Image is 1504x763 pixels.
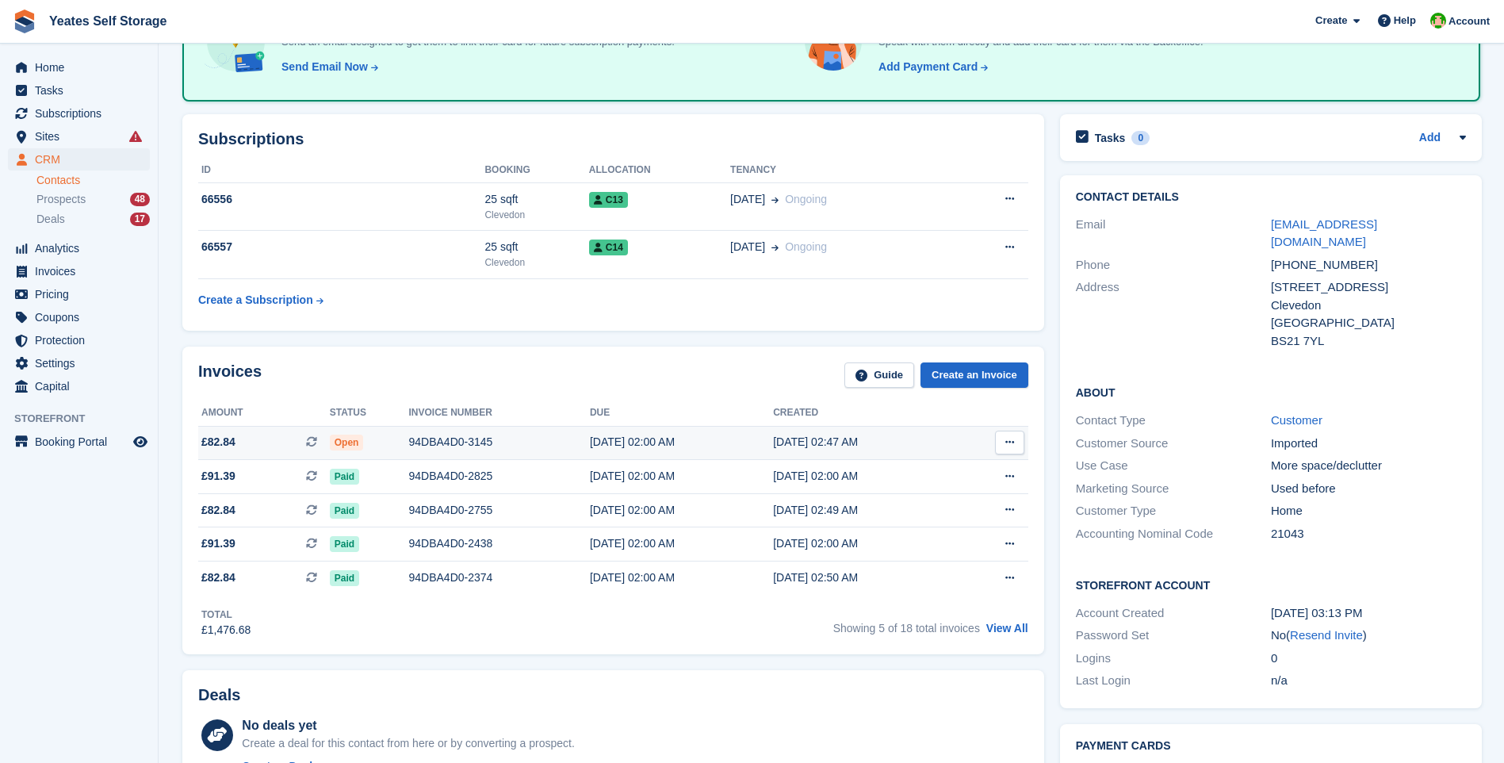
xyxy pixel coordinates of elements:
[589,240,628,255] span: C14
[330,435,364,451] span: Open
[1449,13,1490,29] span: Account
[35,306,130,328] span: Coupons
[198,362,262,389] h2: Invoices
[1076,740,1466,753] h2: Payment cards
[484,239,588,255] div: 25 sqft
[844,362,914,389] a: Guide
[8,283,150,305] a: menu
[130,193,150,206] div: 48
[785,193,827,205] span: Ongoing
[129,130,142,143] i: Smart entry sync failures have occurred
[198,686,240,704] h2: Deals
[35,329,130,351] span: Protection
[1076,604,1271,623] div: Account Created
[1315,13,1347,29] span: Create
[36,211,150,228] a: Deals 17
[330,469,359,485] span: Paid
[484,191,588,208] div: 25 sqft
[1271,435,1466,453] div: Imported
[8,306,150,328] a: menu
[35,79,130,102] span: Tasks
[773,569,956,586] div: [DATE] 02:50 AM
[1076,457,1271,475] div: Use Case
[773,468,956,485] div: [DATE] 02:00 AM
[1131,131,1150,145] div: 0
[1271,502,1466,520] div: Home
[1271,278,1466,297] div: [STREET_ADDRESS]
[1419,129,1441,148] a: Add
[35,352,130,374] span: Settings
[201,468,235,485] span: £91.39
[484,255,588,270] div: Clevedon
[1271,457,1466,475] div: More space/declutter
[35,56,130,79] span: Home
[330,503,359,519] span: Paid
[201,502,235,519] span: £82.84
[8,56,150,79] a: menu
[8,148,150,171] a: menu
[1076,672,1271,690] div: Last Login
[201,569,235,586] span: £82.84
[35,148,130,171] span: CRM
[8,260,150,282] a: menu
[409,468,590,485] div: 94DBA4D0-2825
[589,158,730,183] th: Allocation
[590,502,773,519] div: [DATE] 02:00 AM
[1076,525,1271,543] div: Accounting Nominal Code
[590,535,773,552] div: [DATE] 02:00 AM
[8,237,150,259] a: menu
[198,158,484,183] th: ID
[14,411,158,427] span: Storefront
[1271,525,1466,543] div: 21043
[590,434,773,451] div: [DATE] 02:00 AM
[8,79,150,102] a: menu
[730,191,765,208] span: [DATE]
[201,608,251,622] div: Total
[36,192,86,207] span: Prospects
[131,432,150,451] a: Preview store
[1271,217,1377,249] a: [EMAIL_ADDRESS][DOMAIN_NAME]
[1076,577,1466,592] h2: Storefront Account
[330,536,359,552] span: Paid
[330,401,409,426] th: Status
[1271,314,1466,332] div: [GEOGRAPHIC_DATA]
[36,212,65,227] span: Deals
[1076,384,1466,400] h2: About
[36,173,150,188] a: Contacts
[1271,650,1466,668] div: 0
[198,191,484,208] div: 66556
[13,10,36,33] img: stora-icon-8386f47178a22dfd0bd8f6a31ec36ba5ce8667c1dd55bd0f319d3a0aa187defe.svg
[35,102,130,125] span: Subscriptions
[35,260,130,282] span: Invoices
[1271,604,1466,623] div: [DATE] 03:13 PM
[201,535,235,552] span: £91.39
[1290,628,1363,642] a: Resend Invite
[589,192,628,208] span: C13
[1076,502,1271,520] div: Customer Type
[242,716,574,735] div: No deals yet
[590,569,773,586] div: [DATE] 02:00 AM
[8,102,150,125] a: menu
[330,570,359,586] span: Paid
[198,292,313,309] div: Create a Subscription
[1095,131,1126,145] h2: Tasks
[1271,256,1466,274] div: [PHONE_NUMBER]
[409,434,590,451] div: 94DBA4D0-3145
[35,125,130,148] span: Sites
[1271,627,1466,645] div: No
[1430,13,1446,29] img: Angela Field
[1076,435,1271,453] div: Customer Source
[8,431,150,453] a: menu
[35,237,130,259] span: Analytics
[242,735,574,752] div: Create a deal for this contact from here or by converting a prospect.
[1076,650,1271,668] div: Logins
[484,158,588,183] th: Booking
[409,502,590,519] div: 94DBA4D0-2755
[878,59,978,75] div: Add Payment Card
[36,191,150,208] a: Prospects 48
[773,434,956,451] div: [DATE] 02:47 AM
[8,329,150,351] a: menu
[35,431,130,453] span: Booking Portal
[833,622,980,635] span: Showing 5 of 18 total invoices
[1076,412,1271,430] div: Contact Type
